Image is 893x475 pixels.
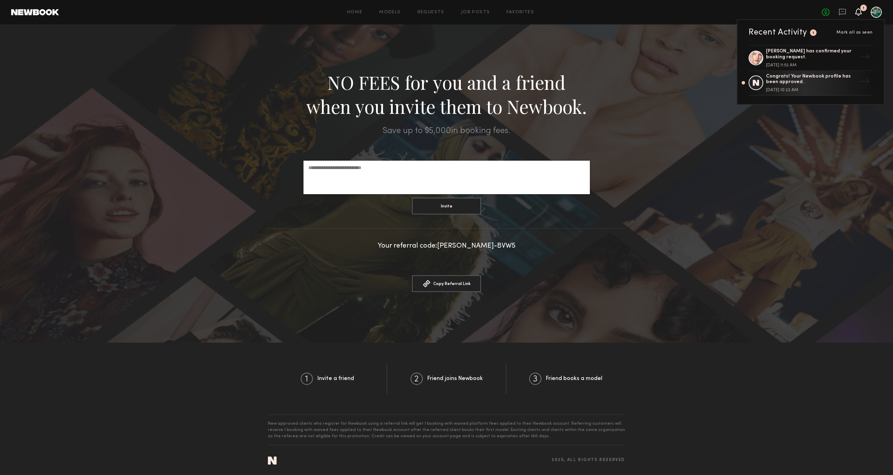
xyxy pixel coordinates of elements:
button: Invite [412,198,481,214]
div: Recent Activity [749,28,807,37]
div: → [857,74,873,92]
div: 1 [812,31,815,35]
span: Mark all as seen [836,30,873,35]
button: Copy Referral Link [412,275,481,292]
div: Friend books a model [506,364,625,394]
div: 1 [863,6,864,10]
section: New approved clients who register for Newbook using a referral link will get 1 booking with waive... [268,415,625,445]
div: Friend joins Newbook [387,364,506,394]
a: Job Posts [461,10,490,15]
a: Home [347,10,363,15]
div: Invite a friend [268,364,387,394]
a: Requests [418,10,444,15]
div: → [857,49,873,67]
div: [DATE] 10:22 AM [766,88,857,92]
a: Models [379,10,400,15]
div: [DATE] 11:52 AM [766,63,857,67]
div: Congrats! Your Newbook profile has been approved. [766,74,857,86]
a: Favorites [506,10,534,15]
div: [PERSON_NAME] has confirmed your booking request. [766,49,857,60]
a: [PERSON_NAME] has confirmed your booking request.[DATE] 11:52 AM→ [749,45,873,71]
a: Congrats! Your Newbook profile has been approved.[DATE] 10:22 AM→ [749,71,873,96]
div: 2025 , all rights reserved [551,458,625,462]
